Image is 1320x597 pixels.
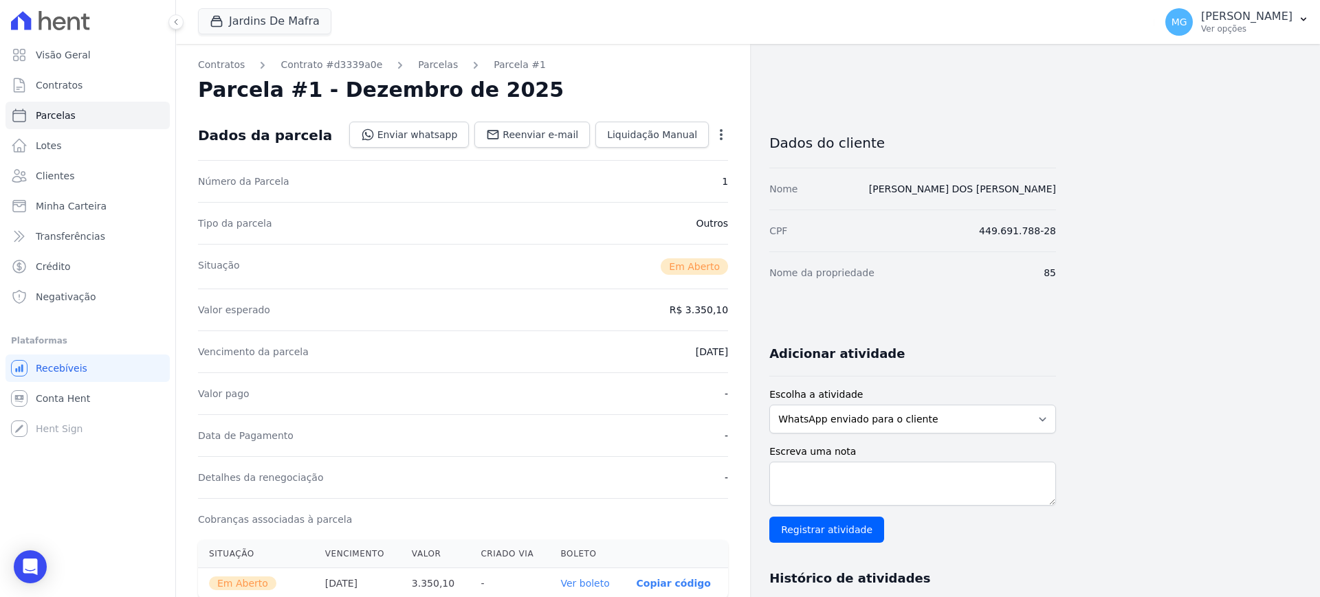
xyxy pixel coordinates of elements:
span: Recebíveis [36,361,87,375]
a: Enviar whatsapp [349,122,470,148]
dt: Valor pago [198,387,250,401]
span: Crédito [36,260,71,273]
a: Crédito [5,253,170,280]
dt: Detalhes da renegociação [198,471,324,484]
span: Minha Carteira [36,199,107,213]
span: Contratos [36,78,82,92]
a: Reenviar e-mail [474,122,590,148]
dt: Tipo da parcela [198,216,272,230]
dt: Nome [769,182,797,196]
dt: Situação [198,258,240,275]
h3: Adicionar atividade [769,346,905,362]
a: Clientes [5,162,170,190]
nav: Breadcrumb [198,58,728,72]
span: Em Aberto [209,576,276,590]
a: Lotes [5,132,170,159]
th: Criado via [470,540,549,568]
dd: Outros [696,216,728,230]
span: Lotes [36,139,62,153]
span: Transferências [36,229,105,243]
dd: 85 [1044,266,1056,280]
dd: [DATE] [696,345,728,359]
dd: - [725,429,728,442]
p: [PERSON_NAME] [1201,10,1292,23]
dt: Nome da propriedade [769,266,874,280]
a: Contrato #d3339a0e [280,58,382,72]
th: Valor [401,540,470,568]
dt: Valor esperado [198,303,270,317]
button: Copiar código [637,578,711,589]
a: Transferências [5,223,170,250]
dt: Data de Pagamento [198,429,294,442]
a: Parcelas [418,58,458,72]
span: Visão Geral [36,48,91,62]
dd: - [725,471,728,484]
dt: CPF [769,224,787,238]
h3: Histórico de atividades [769,570,930,587]
h2: Parcela #1 - Dezembro de 2025 [198,78,564,102]
a: Ver boleto [560,578,609,589]
dd: 449.691.788-28 [979,224,1056,238]
dt: Cobranças associadas à parcela [198,512,352,526]
a: Parcela #1 [494,58,546,72]
dd: 1 [722,174,728,188]
div: Plataformas [11,333,164,349]
a: Recebíveis [5,354,170,382]
dd: R$ 3.350,10 [670,303,728,317]
span: Liquidação Manual [607,128,697,142]
span: Conta Hent [36,392,90,405]
p: Ver opções [1201,23,1292,34]
span: Negativação [36,290,96,304]
a: Visão Geral [5,41,170,69]
label: Escreva uma nota [769,444,1056,459]
span: Parcelas [36,109,76,122]
a: Negativação [5,283,170,311]
span: Em Aberto [661,258,728,275]
th: Boleto [549,540,625,568]
button: MG [PERSON_NAME] Ver opções [1154,3,1320,41]
dt: Número da Parcela [198,174,289,188]
a: Contratos [198,58,245,72]
div: Open Intercom Messenger [14,550,47,583]
label: Escolha a atividade [769,387,1056,402]
span: Reenviar e-mail [503,128,578,142]
th: Vencimento [314,540,401,568]
span: MG [1171,17,1187,27]
input: Registrar atividade [769,517,884,543]
a: Conta Hent [5,385,170,412]
a: Parcelas [5,102,170,129]
a: Contratos [5,71,170,99]
h3: Dados do cliente [769,135,1056,151]
dt: Vencimento da parcela [198,345,309,359]
button: Jardins De Mafra [198,8,331,34]
a: [PERSON_NAME] DOS [PERSON_NAME] [869,183,1056,194]
div: Dados da parcela [198,127,332,144]
a: Liquidação Manual [595,122,709,148]
th: Situação [198,540,314,568]
dd: - [725,387,728,401]
span: Clientes [36,169,74,183]
a: Minha Carteira [5,192,170,220]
